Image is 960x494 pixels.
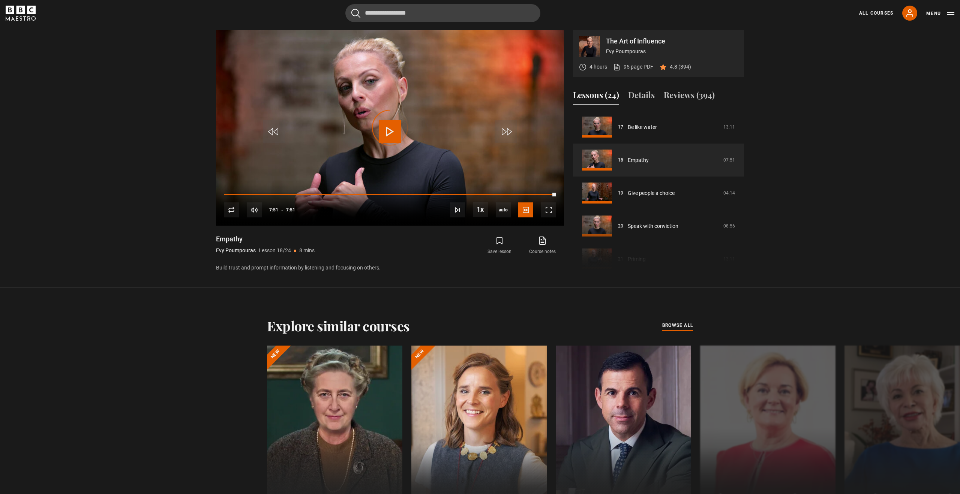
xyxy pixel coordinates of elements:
a: Give people a choice [628,189,675,197]
p: Build trust and prompt information by listening and focusing on others. [216,264,564,272]
span: browse all [662,322,693,329]
a: Be like water [628,123,657,131]
video-js: Video Player [216,30,564,226]
a: Course notes [521,235,564,256]
button: Lessons (24) [573,89,619,105]
button: Playback Rate [473,202,488,217]
span: 7:51 [286,203,295,217]
input: Search [345,4,540,22]
button: Next Lesson [450,202,465,217]
a: browse all [662,322,693,330]
span: auto [496,202,511,217]
button: Replay [224,202,239,217]
p: 4 hours [589,63,607,71]
button: Captions [518,202,533,217]
p: 4.8 (394) [670,63,691,71]
p: The Art of Influence [606,38,738,45]
h1: Empathy [216,235,315,244]
span: 7:51 [269,203,278,217]
a: All Courses [859,10,893,16]
p: Evy Poumpouras [216,247,256,254]
p: 8 mins [299,247,315,254]
a: Empathy [628,156,649,164]
h2: Explore similar courses [267,318,410,334]
button: Reviews (394) [664,89,715,105]
button: Save lesson [478,235,521,256]
svg: BBC Maestro [6,6,36,21]
span: - [281,207,283,213]
button: Submit the search query [351,9,360,18]
p: Evy Poumpouras [606,48,738,55]
div: Current quality: 1080p [496,202,511,217]
button: Details [628,89,655,105]
a: 95 page PDF [613,63,653,71]
div: Progress Bar [224,194,556,196]
p: Lesson 18/24 [259,247,291,254]
button: Mute [247,202,262,217]
a: Speak with conviction [628,222,678,230]
button: Toggle navigation [926,10,954,17]
button: Fullscreen [541,202,556,217]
